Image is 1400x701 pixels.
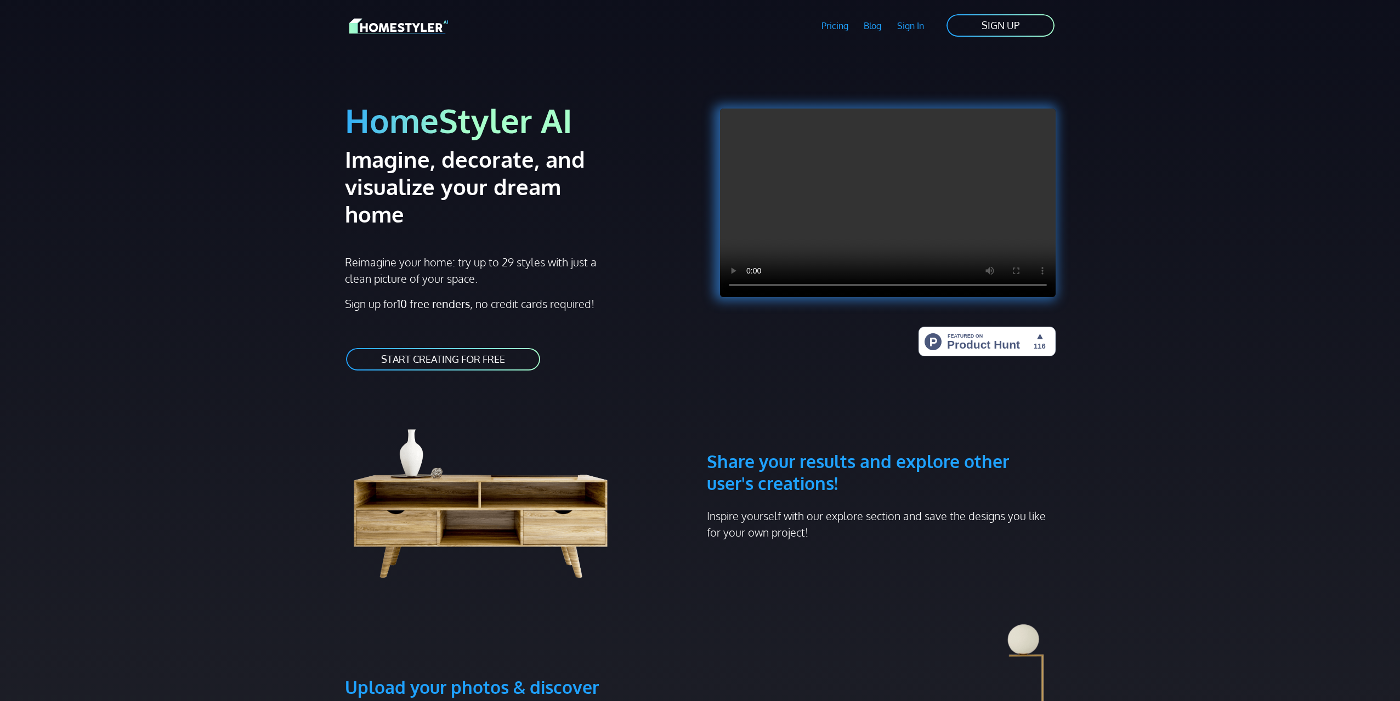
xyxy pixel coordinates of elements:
h3: Share your results and explore other user's creations! [707,398,1056,494]
h1: HomeStyler AI [345,100,694,141]
a: Blog [856,13,889,38]
a: SIGN UP [945,13,1056,38]
img: living room cabinet [345,398,633,584]
h2: Imagine, decorate, and visualize your dream home [345,145,624,227]
a: Sign In [889,13,932,38]
img: HomeStyler AI - Interior Design Made Easy: One Click to Your Dream Home | Product Hunt [919,327,1056,356]
a: Pricing [813,13,856,38]
p: Sign up for , no credit cards required! [345,295,694,312]
strong: 10 free renders [397,297,470,311]
p: Inspire yourself with our explore section and save the designs you like for your own project! [707,508,1056,540]
a: START CREATING FOR FREE [345,347,541,372]
img: HomeStyler AI logo [349,16,448,36]
p: Reimagine your home: try up to 29 styles with just a clean picture of your space. [345,254,607,287]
